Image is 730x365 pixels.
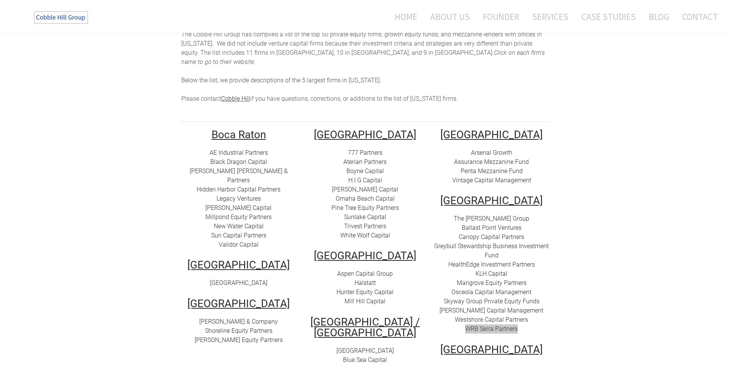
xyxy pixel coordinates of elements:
a: AE Industrial Partners [210,149,268,156]
a: [PERSON_NAME] & Company [199,318,278,325]
a: [PERSON_NAME] Capital [332,186,398,193]
a: Omaha Beach Capital [336,195,395,202]
a: About Us [425,7,476,27]
u: [GEOGRAPHIC_DATA] / [GEOGRAPHIC_DATA] [310,316,420,339]
a: Westshore Capital Partners [455,316,528,323]
a: Case Studies [576,7,641,27]
a: Arsenal Growth [471,149,512,156]
a: 777 Partners [348,149,382,156]
span: The Cobble Hill Group has compiled a list of t [181,31,303,38]
u: [GEOGRAPHIC_DATA] [187,297,290,310]
a: Skyway Group Private Equity Funds [444,298,540,305]
a: Sunlake Capital [344,213,386,221]
u: [GEOGRAPHIC_DATA] [187,259,290,271]
em: Click on each firm's name to go to their website. [181,49,545,65]
a: Pine Tree Equity Partners [331,204,399,211]
a: Validor Capital [219,241,259,248]
a: The [PERSON_NAME] Group [454,215,529,222]
a: Hidden Harbor Capital Partners [197,186,281,193]
a: Millpond Equity Partners [205,213,272,221]
a: Blue Sea Capital [343,356,387,363]
a: Trivest Partners [344,223,386,230]
a: Shoreline Equity Partners [205,327,272,334]
a: Blog [643,7,675,27]
a: KLH Capital [476,270,507,277]
a: [PERSON_NAME] Capital [205,204,272,211]
img: The Cobble Hill Group LLC [29,8,94,27]
a: Canopy Capital Partners [459,233,524,241]
u: [GEOGRAPHIC_DATA] [314,128,416,141]
a: [GEOGRAPHIC_DATA] [336,347,394,354]
a: H.I.G Capital [348,177,382,184]
a: ​Mangrove Equity Partners [457,279,527,286]
a: Osceola Capital Management [451,288,532,296]
span: ​​ [476,270,507,277]
a: Aspen Capital Group [337,270,393,277]
a: [PERSON_NAME] [PERSON_NAME] & Partners [190,167,288,184]
a: Ballast Point Ventures [462,224,522,231]
a: Founder [477,7,525,27]
u: ​[GEOGRAPHIC_DATA] [440,128,543,141]
a: [PERSON_NAME] Capital Management [440,307,543,314]
a: Contact [676,7,718,27]
a: Boyne Capital [346,167,384,175]
u: Boca Raton [212,128,266,141]
a: Sun Capital Partners [211,232,266,239]
a: [GEOGRAPHIC_DATA] [210,279,267,286]
a: Halstatt [354,279,376,286]
a: Mill Hill Capital [344,298,386,305]
a: White Wolf Capital [340,232,390,239]
a: Cobble Hill [221,95,250,102]
a: Hunter Equity Capital [336,288,394,296]
a: Penta Mezzanine Fund [461,167,523,175]
a: Legacy Ventures [217,195,261,202]
a: WRB Serra Partners [465,325,518,332]
span: enture capital firms because their investment criteria and strategies are very different than pri... [181,40,532,56]
div: he top 50 private equity firms, growth equity funds, and mezzanine lenders with offices in [US_ST... [181,30,549,103]
u: [GEOGRAPHIC_DATA] [314,249,416,262]
a: HealthEdge Investment Partners [448,261,535,268]
span: Please contact if you have questions, corrections, or additions to the list of [US_STATE] firms. [181,95,458,102]
a: Services [527,7,574,27]
a: [PERSON_NAME] Equity Partners [195,336,283,344]
u: [GEOGRAPHIC_DATA] [440,194,543,207]
a: Greybull Stewardship Business Investment Fund [434,242,549,259]
a: Aterian Partners [343,158,387,165]
a: Vintage Capital Management [452,177,531,184]
u: [GEOGRAPHIC_DATA] [440,343,543,356]
a: Home [383,7,423,27]
a: New Water Capital [214,223,264,230]
a: Assurance Mezzanine Fund [454,158,529,165]
a: Black Dragon Capital [210,158,267,165]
